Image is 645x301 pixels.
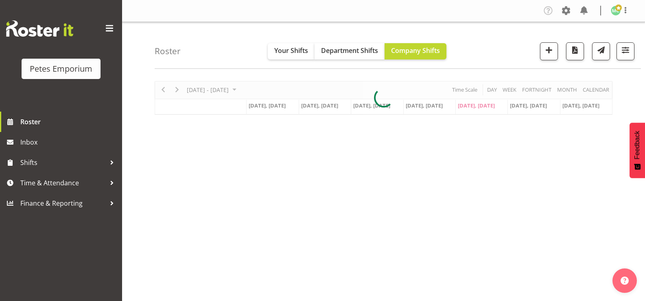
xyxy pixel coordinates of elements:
span: Inbox [20,136,118,148]
h4: Roster [155,46,181,56]
button: Send a list of all shifts for the selected filtered period to all rostered employees. [592,42,610,60]
img: melissa-cowen2635.jpg [611,6,621,15]
button: Add a new shift [540,42,558,60]
span: Feedback [634,131,641,159]
span: Department Shifts [321,46,378,55]
button: Feedback - Show survey [630,123,645,178]
span: Company Shifts [391,46,440,55]
button: Your Shifts [268,43,315,59]
span: Finance & Reporting [20,197,106,209]
button: Download a PDF of the roster according to the set date range. [566,42,584,60]
img: help-xxl-2.png [621,277,629,285]
span: Roster [20,116,118,128]
img: Rosterit website logo [6,20,73,37]
span: Time & Attendance [20,177,106,189]
div: Petes Emporium [30,63,92,75]
button: Company Shifts [385,43,446,59]
span: Your Shifts [274,46,308,55]
button: Department Shifts [315,43,385,59]
button: Filter Shifts [617,42,634,60]
span: Shifts [20,156,106,169]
